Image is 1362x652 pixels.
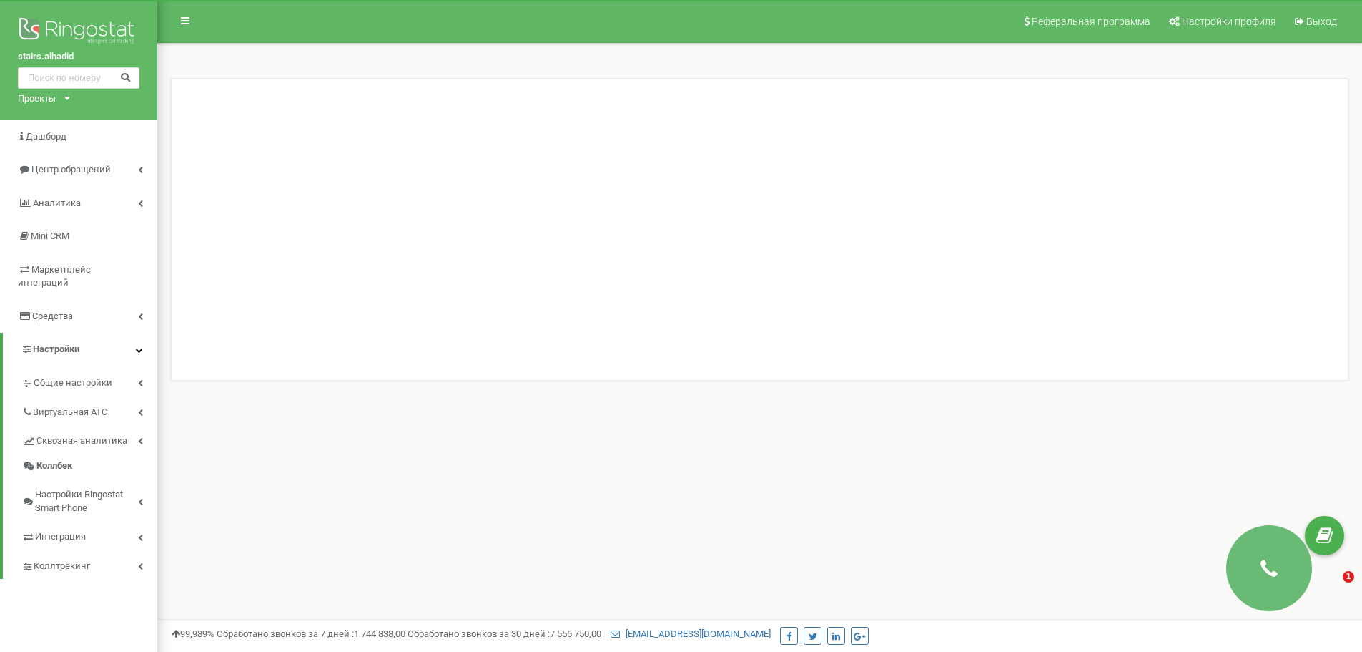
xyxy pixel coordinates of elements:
a: Настройки Ringostat Smart Phone [21,478,157,520]
u: 7 556 750,00 [550,628,601,639]
a: Настройки [3,333,157,366]
input: Поиск по номеру [18,67,139,89]
u: 1 744 838,00 [354,628,405,639]
span: 1 [1343,571,1354,583]
span: Коллтрекинг [34,560,90,573]
div: Проекты [18,92,56,106]
img: Ringostat logo [18,14,139,50]
span: Настройки Ringostat Smart Phone [35,488,138,515]
a: stairs.alhadid [18,50,139,64]
a: Общие настройки [21,366,157,396]
span: Настройки профиля [1182,16,1276,27]
span: Сквозная аналитика [36,434,127,448]
a: Интеграция [21,520,157,550]
a: Сквозная аналитика [21,424,157,454]
span: Дашборд [26,131,66,142]
a: Коллбек [21,454,157,479]
span: Интеграция [35,530,86,544]
span: Средства [32,311,73,321]
a: [EMAIL_ADDRESS][DOMAIN_NAME] [611,628,771,639]
span: 99,989% [172,628,214,639]
iframe: Intercom live chat [1313,571,1348,605]
span: Центр обращений [31,164,111,175]
span: Реферальная программа [1032,16,1150,27]
span: Обработано звонков за 30 дней : [408,628,601,639]
span: Настройки [33,344,79,354]
span: Общие настройки [34,376,112,390]
a: Коллтрекинг [21,550,157,579]
span: Аналитика [33,198,81,208]
span: Mini CRM [31,230,69,241]
span: Выход [1306,16,1337,27]
span: Обработано звонков за 7 дней : [217,628,405,639]
a: Виртуальная АТС [21,396,157,425]
span: Коллбек [36,459,72,473]
span: Виртуальная АТС [33,406,107,419]
span: Маркетплейс интеграций [18,264,91,288]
